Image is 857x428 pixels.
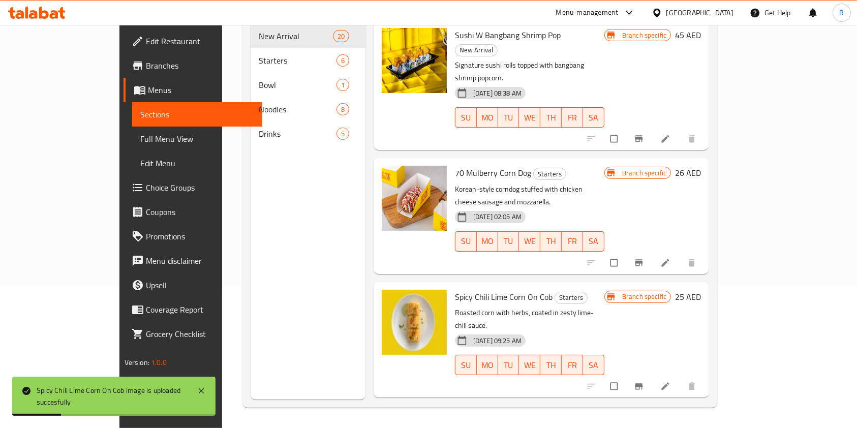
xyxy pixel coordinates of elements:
span: Version: [125,356,149,369]
h6: 26 AED [675,166,701,180]
button: FR [562,355,583,375]
button: WE [519,231,540,252]
span: Bowl [259,79,336,91]
button: delete [681,252,705,274]
a: Full Menu View [132,127,263,151]
span: 6 [337,56,349,66]
span: 5 [337,129,349,139]
span: Coupons [146,206,255,218]
a: Choice Groups [124,175,263,200]
img: 70 Mulberry Corn Dog [382,166,447,231]
span: FR [566,110,579,125]
div: Menu-management [556,7,619,19]
span: FR [566,358,579,373]
button: SA [583,355,604,375]
button: MO [477,107,498,128]
h6: 45 AED [675,28,701,42]
p: Roasted corn with herbs, coated in zesty lime-chili sauce. [455,307,604,332]
span: TU [502,358,515,373]
span: [DATE] 02:05 AM [469,212,526,222]
div: New Arrival20 [251,24,365,48]
div: Bowl1 [251,73,365,97]
button: TH [540,355,562,375]
div: New Arrival [259,30,332,42]
span: Menus [148,84,255,96]
span: Noodles [259,103,336,115]
span: 8 [337,105,349,114]
div: Starters6 [251,48,365,73]
span: TU [502,110,515,125]
span: Branch specific [618,30,670,40]
a: Promotions [124,224,263,249]
span: Select to update [604,253,626,272]
span: 70 Mulberry Corn Dog [455,165,531,180]
span: Select to update [604,129,626,148]
span: 20 [333,32,349,41]
span: SU [460,234,473,249]
span: WE [523,110,536,125]
button: MO [477,355,498,375]
span: TH [544,234,558,249]
span: 1.0.0 [151,356,167,369]
div: items [336,79,349,91]
button: Branch-specific-item [628,375,652,398]
button: Branch-specific-item [628,128,652,150]
span: Branch specific [618,168,670,178]
span: SA [587,234,600,249]
span: [DATE] 08:38 AM [469,88,526,98]
p: Korean-style corndog stuffed with chicken cheese sausage and mozzarella. [455,183,604,208]
span: Get support on: [125,373,171,386]
button: SU [455,107,477,128]
span: Choice Groups [146,181,255,194]
p: Signature sushi rolls topped with bangbang shrimp popcorn. [455,59,604,84]
span: Edit Menu [140,157,255,169]
div: Drinks5 [251,121,365,146]
span: FR [566,234,579,249]
span: Drinks [259,128,336,140]
a: Coupons [124,200,263,224]
span: 1 [337,80,349,90]
h6: 25 AED [675,290,701,304]
span: R [839,7,844,18]
img: Spicy Chili Lime Corn On Cob [382,290,447,355]
button: TU [498,231,519,252]
button: WE [519,107,540,128]
div: New Arrival [455,44,498,56]
a: Coverage Report [124,297,263,322]
span: Coverage Report [146,303,255,316]
button: Branch-specific-item [628,252,652,274]
span: Starters [259,54,336,67]
span: Menu disclaimer [146,255,255,267]
span: MO [481,234,494,249]
span: Starters [534,168,566,180]
span: SA [587,358,600,373]
span: TH [544,358,558,373]
span: Select to update [604,377,626,396]
span: WE [523,234,536,249]
a: Branches [124,53,263,78]
span: Promotions [146,230,255,242]
span: Grocery Checklist [146,328,255,340]
span: Starters [555,292,587,303]
div: Starters [555,292,588,304]
button: TU [498,107,519,128]
button: MO [477,231,498,252]
a: Edit menu item [660,134,672,144]
a: Upsell [124,273,263,297]
button: WE [519,355,540,375]
span: Upsell [146,279,255,291]
button: TH [540,231,562,252]
img: Sushi W Bangbang Shrimp Pop [382,28,447,93]
span: TH [544,110,558,125]
span: MO [481,358,494,373]
span: New Arrival [455,44,497,56]
button: TU [498,355,519,375]
nav: Menu sections [251,20,365,150]
span: SU [460,358,473,373]
span: SU [460,110,473,125]
div: Spicy Chili Lime Corn On Cob image is uploaded succesfully [37,385,187,408]
span: Spicy Chili Lime Corn On Cob [455,289,553,304]
button: delete [681,128,705,150]
button: FR [562,107,583,128]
